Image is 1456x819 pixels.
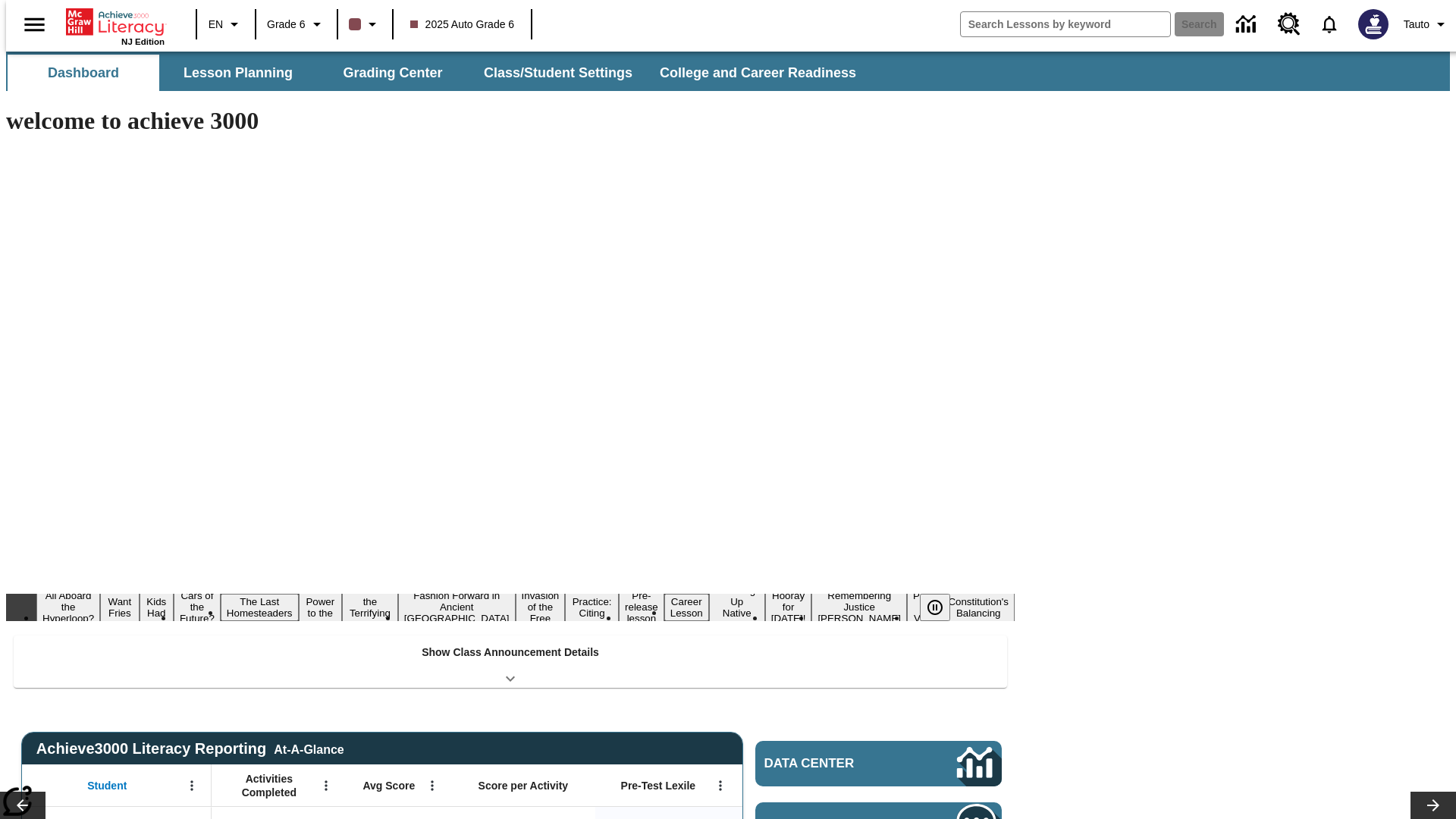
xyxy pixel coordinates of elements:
button: College and Career Readiness [648,55,868,91]
button: Slide 17 The Constitution's Balancing Act [942,582,1015,632]
a: Data Center [1227,4,1269,45]
div: At-A-Glance [274,740,344,757]
div: SubNavbar [6,52,1450,91]
a: Resource Center, Will open in new tab [1269,4,1310,45]
div: SubNavbar [6,55,870,91]
button: Open Menu [315,774,337,797]
button: Slide 14 Hooray for Constitution Day! [765,588,812,626]
button: Open side menu [12,2,57,47]
button: Language: EN, Select a language [202,11,250,38]
span: Grade 6 [267,17,306,33]
a: Notifications [1310,5,1349,44]
button: Profile/Settings [1398,11,1456,38]
button: Lesson Planning [162,55,314,91]
button: Dashboard [8,55,159,91]
span: Avg Score [362,779,415,792]
button: Slide 7 Attack of the Terrifying Tomatoes [342,582,398,632]
span: Achieve3000 Literacy Reporting [36,740,344,758]
h1: welcome to achieve 3000 [6,107,1015,135]
button: Open Menu [709,774,732,797]
button: Class color is dark brown. Change class color [343,11,388,38]
button: Slide 2 Do You Want Fries With That? [100,571,139,644]
a: Data Center [755,741,1002,786]
p: Show Class Announcement Details [422,645,599,661]
img: Avatar [1358,9,1389,39]
span: Score per Activity [479,779,569,792]
button: Slide 8 Fashion Forward in Ancient Rome [398,588,516,626]
button: Slide 11 Pre-release lesson [619,588,664,626]
button: Slide 15 Remembering Justice O'Connor [811,588,907,626]
span: NJ Edition [121,37,165,46]
button: Slide 12 Career Lesson [664,594,709,621]
button: Slide 9 The Invasion of the Free CD [516,576,566,638]
button: Open Menu [421,774,444,797]
button: Grade: Grade 6, Select a grade [261,11,332,38]
button: Slide 13 Cooking Up Native Traditions [709,582,765,632]
button: Grading Center [317,55,469,91]
button: Slide 10 Mixed Practice: Citing Evidence [565,582,619,632]
button: Slide 5 The Last Homesteaders [221,594,299,621]
div: Pause [920,594,965,621]
span: EN [209,17,223,33]
button: Lesson carousel, Next [1410,792,1456,819]
button: Slide 16 Point of View [907,588,942,626]
button: Slide 6 Solar Power to the People [299,582,343,632]
a: Home [66,7,165,37]
span: Activities Completed [219,772,319,799]
span: Tauto [1404,17,1429,33]
span: Pre-Test Lexile [621,779,696,792]
button: Slide 1 All Aboard the Hyperloop? [36,588,100,626]
button: Class/Student Settings [472,55,645,91]
button: Slide 3 Dirty Jobs Kids Had To Do [140,571,174,644]
button: Open Menu [180,774,203,797]
button: Pause [920,594,950,621]
div: Home [66,5,165,46]
div: Show Class Announcement Details [14,635,1007,688]
button: Select a new avatar [1349,5,1398,44]
button: Slide 4 Cars of the Future? [174,588,221,626]
span: 2025 Auto Grade 6 [410,17,515,33]
span: Student [87,779,127,792]
span: Data Center [764,756,906,771]
input: search field [961,12,1170,36]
